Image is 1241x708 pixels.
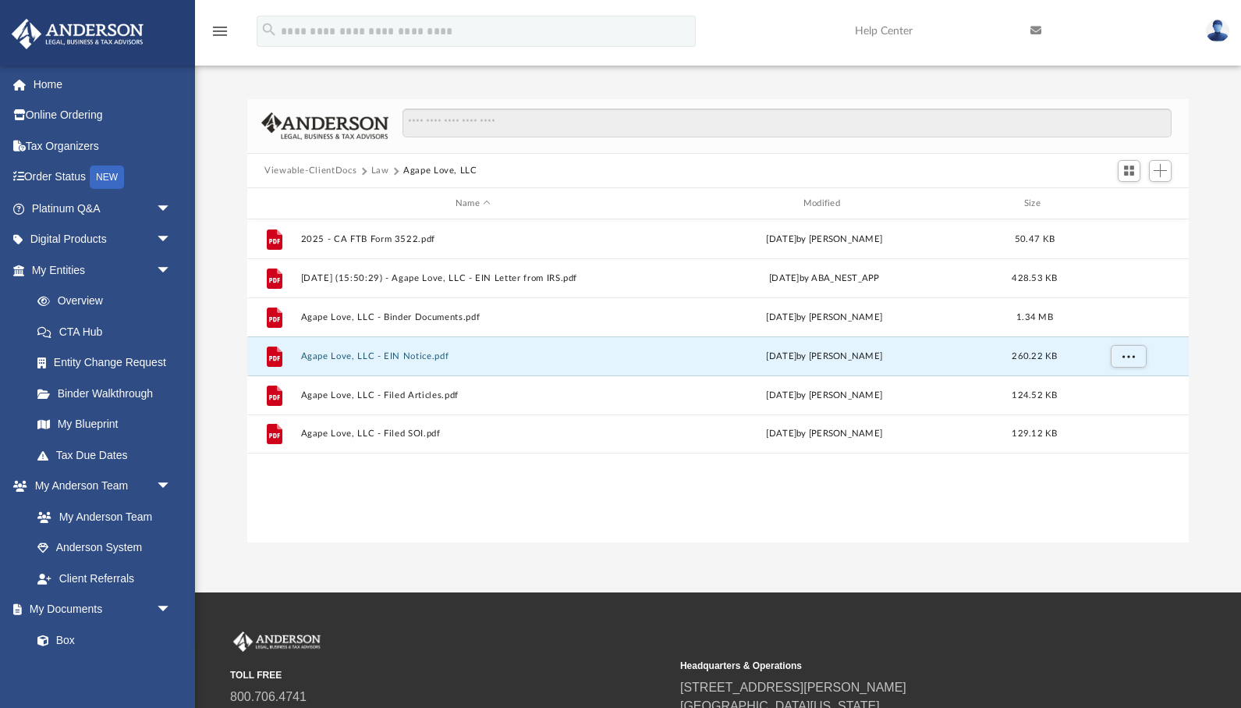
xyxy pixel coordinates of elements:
[402,109,1172,138] input: Search files and folders
[211,30,229,41] a: menu
[1206,20,1229,42] img: User Pic
[156,471,187,503] span: arrow_drop_down
[11,130,195,162] a: Tax Organizers
[156,254,187,286] span: arrow_drop_down
[1015,235,1055,244] span: 50.47 KB
[652,311,997,325] div: [DATE] by [PERSON_NAME]
[652,389,997,403] div: [DATE] by [PERSON_NAME]
[22,656,187,687] a: Meeting Minutes
[652,197,997,211] div: Modified
[11,100,195,131] a: Online Ordering
[22,532,187,564] a: Anderson System
[230,632,324,652] img: Anderson Advisors Platinum Portal
[7,19,148,49] img: Anderson Advisors Platinum Portal
[156,224,187,256] span: arrow_drop_down
[11,69,195,100] a: Home
[301,351,646,361] button: Agape Love, LLC - EIN Notice.pdf
[22,378,195,409] a: Binder Walkthrough
[1111,345,1147,368] button: More options
[11,224,195,255] a: Digital Productsarrow_drop_down
[680,659,1119,673] small: Headquarters & Operations
[301,429,646,439] button: Agape Love, LLC - Filed SOI.pdf
[1012,391,1057,400] span: 124.52 KB
[11,193,195,224] a: Platinum Q&Aarrow_drop_down
[1004,197,1066,211] div: Size
[22,563,187,594] a: Client Referrals
[230,690,307,703] a: 800.706.4741
[22,501,179,532] a: My Anderson Team
[1016,313,1053,322] span: 1.34 MB
[11,471,187,502] a: My Anderson Teamarrow_drop_down
[264,164,356,178] button: Viewable-ClientDocs
[300,197,645,211] div: Name
[156,193,187,225] span: arrow_drop_down
[22,624,179,656] a: Box
[301,234,646,244] button: 2025 - CA FTB Form 3522.pdf
[680,681,906,694] a: [STREET_ADDRESS][PERSON_NAME]
[1012,274,1057,283] span: 428.53 KB
[230,668,669,682] small: TOLL FREE
[652,272,997,286] div: [DATE] by ABA_NEST_APP
[403,164,477,178] button: Agape Love, LLC
[1118,160,1141,182] button: Switch to Grid View
[22,286,195,317] a: Overview
[247,219,1189,543] div: grid
[652,427,997,441] div: [DATE] by [PERSON_NAME]
[301,273,646,283] button: [DATE] (15:50:29) - Agape Love, LLC - EIN Letter from IRS.pdf
[301,390,646,400] button: Agape Love, LLC - Filed Articles.pdf
[22,409,187,440] a: My Blueprint
[11,162,195,194] a: Order StatusNEW
[1012,352,1057,361] span: 260.22 KB
[652,233,997,247] div: [DATE] by [PERSON_NAME]
[652,350,997,364] div: [DATE] by [PERSON_NAME]
[1012,429,1057,438] span: 129.12 KB
[301,312,646,322] button: Agape Love, LLC - Binder Documents.pdf
[11,254,195,286] a: My Entitiesarrow_drop_down
[22,347,195,379] a: Entity Change Request
[261,21,278,38] i: search
[11,594,187,625] a: My Documentsarrow_drop_down
[211,22,229,41] i: menu
[22,439,195,471] a: Tax Due Dates
[156,594,187,626] span: arrow_drop_down
[371,164,389,178] button: Law
[1149,160,1172,182] button: Add
[1073,197,1182,211] div: id
[254,197,293,211] div: id
[22,316,195,347] a: CTA Hub
[90,165,124,189] div: NEW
